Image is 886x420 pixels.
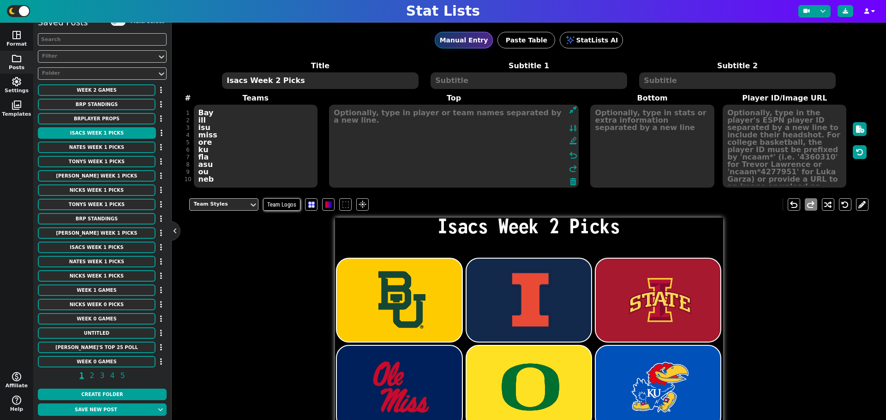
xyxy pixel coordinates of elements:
[38,313,156,325] button: Week 0 Games
[216,60,425,71] label: Title
[805,198,817,211] button: redo
[184,131,191,139] div: 4
[11,395,22,406] span: help
[38,18,88,28] h5: Saved Posts
[11,53,22,64] span: folder
[406,3,480,19] h1: Stat Lists
[38,327,156,339] button: Untitled
[435,32,493,48] button: Manual Entry
[184,139,191,146] div: 5
[194,105,317,188] textarea: Bay ill isu miss ore ku fla asu ou neb
[586,93,718,104] label: Bottom
[189,93,322,104] label: Teams
[38,156,156,167] button: Tonys Week 1 Picks
[184,168,191,176] div: 9
[184,146,191,154] div: 6
[11,371,22,382] span: monetization_on
[38,213,156,225] button: BRP Standings
[38,127,156,139] button: Isacs Week 1 Picks
[38,284,156,296] button: Week 1 Games
[38,242,156,253] button: Isacs Week 1 Picks
[38,270,156,282] button: Nicks Week 1 Picks
[78,370,85,381] span: 1
[184,109,191,117] div: 1
[109,370,116,381] span: 4
[788,198,800,211] button: undo
[184,161,191,168] div: 8
[119,370,126,381] span: 5
[38,227,156,239] button: [PERSON_NAME] Week 1 Picks
[88,370,96,381] span: 2
[98,370,106,381] span: 3
[38,99,156,110] button: BRP Standings
[568,163,579,174] span: redo
[38,184,156,196] button: Nicks Week 1 Picks
[335,216,723,237] h1: Isacs Week 2 Picks
[788,199,799,210] span: undo
[38,356,156,367] button: Week 0 Games
[38,84,156,96] button: Week 2 Games
[568,150,579,161] span: undo
[38,299,156,310] button: Nicks Week 0 Picks
[11,76,22,87] span: settings
[42,53,153,60] div: Filter
[185,93,191,104] label: #
[263,198,300,211] span: Team Logos
[38,113,156,124] button: BRPlayer Props
[184,124,191,131] div: 3
[322,93,586,104] label: Top
[38,142,156,153] button: Nates Week 1 Picks
[11,100,22,111] span: photo_library
[718,93,851,104] label: Player ID/Image URL
[184,176,191,183] div: 10
[38,199,156,210] button: Tonys Week 1 Picks
[11,30,22,41] span: space_dashboard
[38,33,167,46] input: Search
[38,170,156,182] button: [PERSON_NAME] Week 1 Picks
[38,256,156,267] button: Nates Week 1 Picks
[184,154,191,161] div: 7
[569,136,577,148] span: format_ink_highlighter
[42,70,153,77] div: Folder
[222,72,418,89] textarea: Isacs Week 2 Picks
[560,32,623,48] button: StatLists AI
[425,60,633,71] label: Subtitle 1
[193,201,245,208] div: Team Styles
[38,403,154,416] button: Save new post
[38,342,156,353] button: [PERSON_NAME]'s Top 25 POLL
[38,389,167,400] button: Create Folder
[184,117,191,124] div: 2
[497,32,555,48] button: Paste Table
[633,60,842,71] label: Subtitle 2
[805,199,816,210] span: redo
